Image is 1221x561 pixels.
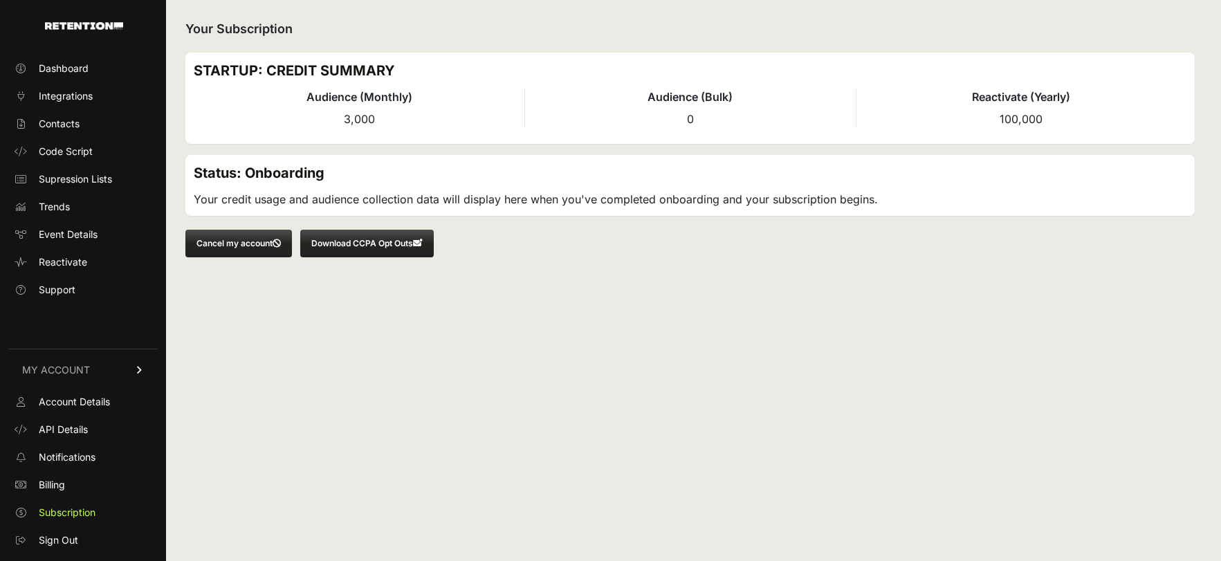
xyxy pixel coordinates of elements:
span: Support [39,283,75,297]
a: Trends [8,196,158,218]
h3: STARTUP: CREDIT SUMMARY [194,61,1186,80]
span: Billing [39,478,65,492]
span: Integrations [39,89,93,103]
h4: Audience (Bulk) [525,89,855,105]
a: Dashboard [8,57,158,80]
span: 3,000 [344,112,375,126]
span: MY ACCOUNT [22,363,90,377]
button: Cancel my account [185,230,292,257]
span: 100,000 [1000,112,1043,126]
button: Download CCPA Opt Outs [300,230,434,257]
span: Notifications [39,450,95,464]
span: Code Script [39,145,93,158]
a: Code Script [8,140,158,163]
a: Event Details [8,223,158,246]
a: Sign Out [8,529,158,551]
span: Trends [39,200,70,214]
h4: Reactivate (Yearly) [856,89,1186,105]
span: Supression Lists [39,172,112,186]
a: Billing [8,474,158,496]
img: Retention.com [45,22,123,30]
span: Your credit usage and audience collection data will display here when you've completed onboarding... [194,192,878,206]
a: Subscription [8,502,158,524]
h3: Status: Onboarding [194,163,1186,183]
a: Notifications [8,446,158,468]
a: Reactivate [8,251,158,273]
a: Supression Lists [8,168,158,190]
a: Contacts [8,113,158,135]
h2: Your Subscription [185,19,1195,39]
a: Integrations [8,85,158,107]
span: Account Details [39,395,110,409]
span: Contacts [39,117,80,131]
a: API Details [8,419,158,441]
a: Account Details [8,391,158,413]
span: Subscription [39,506,95,519]
span: Event Details [39,228,98,241]
span: API Details [39,423,88,436]
h4: Audience (Monthly) [194,89,524,105]
span: Sign Out [39,533,78,547]
span: 0 [687,112,694,126]
a: Support [8,279,158,301]
a: MY ACCOUNT [8,349,158,391]
span: Reactivate [39,255,87,269]
span: Dashboard [39,62,89,75]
